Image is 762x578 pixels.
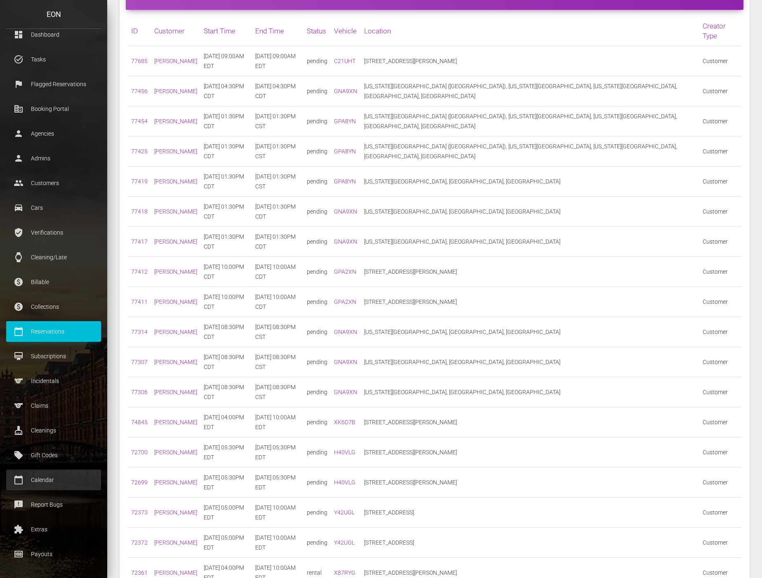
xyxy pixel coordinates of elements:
td: pending [303,498,331,528]
a: 77307 [131,359,148,365]
td: [DATE] 05:30PM EDT [252,468,303,498]
a: corporate_fare Booking Portal [6,99,101,119]
td: [DATE] 05:30PM EDT [200,468,252,498]
td: [DATE] 01:30PM CST [252,167,303,197]
td: [DATE] 10:00AM EDT [252,528,303,558]
a: GPA8YN [334,148,356,155]
a: [PERSON_NAME] [154,268,197,275]
td: pending [303,407,331,437]
td: Customer [699,167,741,197]
td: Customer [699,46,741,76]
a: calendar_today Calendar [6,470,101,490]
td: pending [303,528,331,558]
a: C21UHT [334,58,355,64]
td: [DATE] 01:30PM CDT [252,227,303,257]
a: dashboard Dashboard [6,24,101,45]
td: [DATE] 01:30PM CDT [200,227,252,257]
a: 72373 [131,509,148,516]
td: [US_STATE][GEOGRAPHIC_DATA], [GEOGRAPHIC_DATA], [GEOGRAPHIC_DATA] [361,227,699,257]
a: paid Billable [6,272,101,292]
td: pending [303,76,331,106]
a: watch Cleaning/Late [6,247,101,268]
td: [DATE] 01:30PM CDT [200,197,252,227]
a: sports Incidentals [6,371,101,391]
th: Status [303,16,331,46]
td: [DATE] 10:00PM CDT [200,257,252,287]
td: [DATE] 10:00AM EDT [252,498,303,528]
p: Flagged Reservations [12,78,95,90]
a: calendar_today Reservations [6,321,101,342]
a: 77412 [131,268,148,275]
td: [STREET_ADDRESS][PERSON_NAME] [361,407,699,437]
p: Admins [12,152,95,164]
td: [DATE] 08:30PM CST [252,377,303,407]
td: pending [303,227,331,257]
p: Extras [12,523,95,536]
td: [DATE] 01:30PM CDT [252,197,303,227]
td: [US_STATE][GEOGRAPHIC_DATA], [GEOGRAPHIC_DATA], [GEOGRAPHIC_DATA] [361,347,699,377]
td: Customer [699,347,741,377]
a: flag Flagged Reservations [6,74,101,94]
td: Customer [699,76,741,106]
td: Customer [699,528,741,558]
a: [PERSON_NAME] [154,539,197,546]
td: [STREET_ADDRESS][PERSON_NAME] [361,46,699,76]
td: [STREET_ADDRESS][PERSON_NAME] [361,257,699,287]
a: [PERSON_NAME] [154,479,197,486]
a: GNA9XN [334,389,357,395]
a: [PERSON_NAME] [154,148,197,155]
td: Customer [699,317,741,347]
td: [US_STATE][GEOGRAPHIC_DATA], [GEOGRAPHIC_DATA], [GEOGRAPHIC_DATA] [361,197,699,227]
p: Verifications [12,226,95,239]
td: [US_STATE][GEOGRAPHIC_DATA] ([GEOGRAPHIC_DATA]), [US_STATE][GEOGRAPHIC_DATA], [US_STATE][GEOGRAPH... [361,76,699,106]
td: Customer [699,437,741,468]
a: [PERSON_NAME] [154,178,197,185]
a: person Agencies [6,123,101,144]
th: Vehicle [331,16,361,46]
a: 77454 [131,118,148,125]
a: 74845 [131,419,148,425]
a: 72700 [131,449,148,456]
th: Creator Type [699,16,741,46]
td: [DATE] 04:00PM EDT [200,407,252,437]
a: extension Extras [6,519,101,540]
td: [DATE] 10:00AM CDT [252,287,303,317]
p: Dashboard [12,28,95,41]
a: 77425 [131,148,148,155]
a: [PERSON_NAME] [154,359,197,365]
a: paid Collections [6,296,101,317]
a: 72361 [131,569,148,576]
td: Customer [699,106,741,136]
p: Incidentals [12,375,95,387]
td: [DATE] 08:30PM CDT [200,317,252,347]
a: [PERSON_NAME] [154,208,197,215]
a: H40VLG [334,479,355,486]
p: Tasks [12,53,95,66]
a: 77419 [131,178,148,185]
td: [STREET_ADDRESS] [361,498,699,528]
td: [DATE] 08:30PM CST [252,317,303,347]
td: [DATE] 09:00AM EDT [252,46,303,76]
p: Calendar [12,474,95,486]
td: [DATE] 09:00AM EDT [200,46,252,76]
td: [US_STATE][GEOGRAPHIC_DATA], [GEOGRAPHIC_DATA], [GEOGRAPHIC_DATA] [361,167,699,197]
p: Cleaning/Late [12,251,95,263]
a: Y42UGL [334,539,355,546]
td: Customer [699,227,741,257]
a: [PERSON_NAME] [154,419,197,425]
p: Booking Portal [12,103,95,115]
a: [PERSON_NAME] [154,389,197,395]
a: [PERSON_NAME] [154,88,197,94]
th: End Time [252,16,303,46]
a: GNA9XN [334,88,357,94]
a: GNA9XN [334,329,357,335]
td: [DATE] 01:30PM CST [252,106,303,136]
td: Customer [699,468,741,498]
td: [STREET_ADDRESS][PERSON_NAME] [361,468,699,498]
td: Customer [699,377,741,407]
a: [PERSON_NAME] [154,569,197,576]
th: Start Time [200,16,252,46]
td: Customer [699,407,741,437]
a: card_membership Subscriptions [6,346,101,367]
td: pending [303,106,331,136]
